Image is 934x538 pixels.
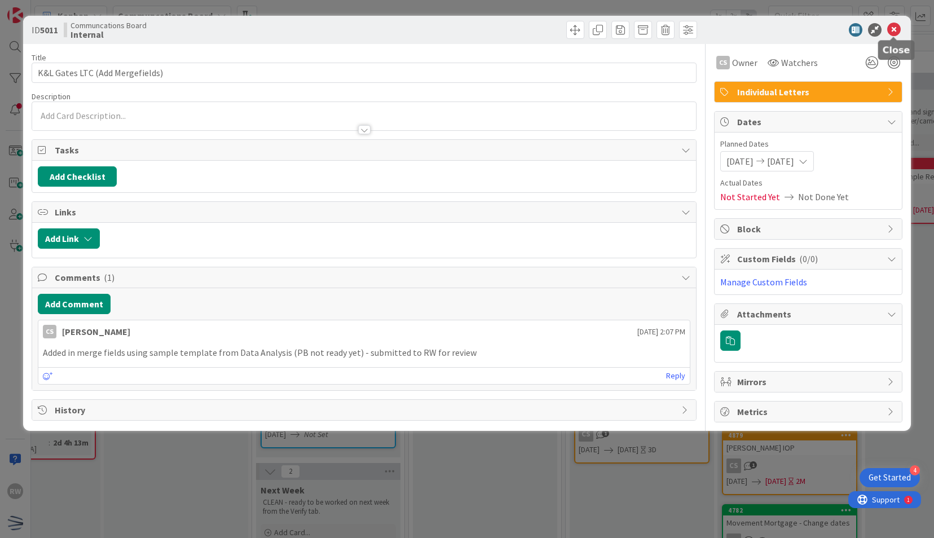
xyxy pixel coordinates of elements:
span: Not Done Yet [798,190,849,204]
div: CS [43,325,56,338]
span: Block [737,222,882,236]
b: 5011 [40,24,58,36]
span: ID [32,23,58,37]
span: Not Started Yet [720,190,780,204]
span: Comments [55,271,675,284]
div: 4 [910,465,920,475]
input: type card name here... [32,63,696,83]
span: Tasks [55,143,675,157]
h5: Close [883,45,910,55]
button: Add Link [38,228,100,249]
span: ( 1 ) [104,272,114,283]
span: Actual Dates [720,177,896,189]
div: CS [716,56,730,69]
span: Attachments [737,307,882,321]
b: Internal [71,30,147,39]
span: Mirrors [737,375,882,389]
div: 1 [59,5,61,14]
div: Get Started [869,472,911,483]
span: Links [55,205,675,219]
span: History [55,403,675,417]
span: Communcations Board [71,21,147,30]
span: Custom Fields [737,252,882,266]
div: Open Get Started checklist, remaining modules: 4 [860,468,920,487]
span: [DATE] [726,155,754,168]
span: [DATE] 2:07 PM [637,326,685,338]
span: Metrics [737,405,882,418]
span: Support [24,2,51,15]
a: Manage Custom Fields [720,276,807,288]
button: Add Checklist [38,166,117,187]
button: Add Comment [38,294,111,314]
label: Title [32,52,46,63]
span: Description [32,91,71,102]
span: [DATE] [767,155,794,168]
span: Watchers [781,56,818,69]
span: Dates [737,115,882,129]
a: Reply [666,369,685,383]
span: Individual Letters [737,85,882,99]
div: [PERSON_NAME] [62,325,130,338]
span: Planned Dates [720,138,896,150]
p: Added in merge fields using sample template from Data Analysis (PB not ready yet) - submitted to ... [43,346,685,359]
span: Owner [732,56,757,69]
span: ( 0/0 ) [799,253,818,264]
